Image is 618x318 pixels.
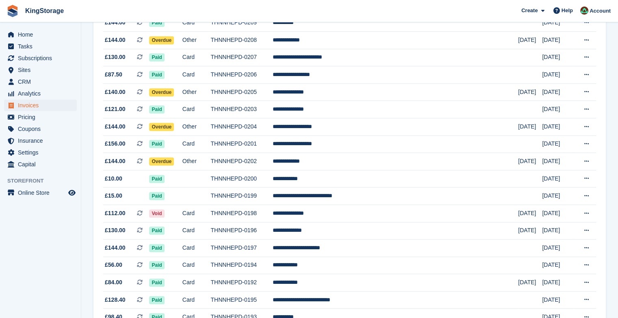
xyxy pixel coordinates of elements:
span: £112.00 [105,209,126,218]
span: Home [18,29,67,40]
span: Paid [149,244,164,252]
a: menu [4,100,77,111]
span: Paid [149,53,164,61]
td: THNNHEPD-0204 [210,118,272,135]
span: £144.00 [105,122,126,131]
span: Paid [149,192,164,200]
span: Storefront [7,177,81,185]
span: £15.00 [105,192,122,200]
span: £144.00 [105,18,126,27]
td: THNNHEPD-0206 [210,66,272,84]
span: Analytics [18,88,67,99]
td: [DATE] [542,83,573,101]
span: £56.00 [105,261,122,269]
td: THNNHEPD-0198 [210,205,272,222]
td: [DATE] [542,205,573,222]
td: [DATE] [518,205,542,222]
span: CRM [18,76,67,87]
span: Overdue [149,123,174,131]
span: £144.00 [105,157,126,166]
span: £156.00 [105,139,126,148]
td: Card [182,101,211,118]
td: Card [182,222,211,240]
td: [DATE] [542,118,573,135]
img: John King [580,7,588,15]
td: THNNHEPD-0203 [210,101,272,118]
span: Overdue [149,36,174,44]
span: Sites [18,64,67,76]
td: [DATE] [542,222,573,240]
td: THNNHEPD-0205 [210,83,272,101]
a: menu [4,88,77,99]
span: Online Store [18,187,67,198]
td: THNNHEPD-0209 [210,14,272,32]
span: Settings [18,147,67,158]
td: [DATE] [542,291,573,309]
a: menu [4,147,77,158]
td: [DATE] [518,274,542,292]
span: Overdue [149,157,174,166]
a: menu [4,41,77,52]
td: THNNHEPD-0195 [210,291,272,309]
td: Card [182,66,211,84]
span: Capital [18,159,67,170]
td: THNNHEPD-0208 [210,31,272,49]
td: [DATE] [542,257,573,274]
span: Paid [149,140,164,148]
a: menu [4,52,77,64]
td: [DATE] [518,222,542,240]
a: menu [4,135,77,146]
span: Paid [149,261,164,269]
span: £130.00 [105,226,126,235]
span: Pricing [18,111,67,123]
img: stora-icon-8386f47178a22dfd0bd8f6a31ec36ba5ce8667c1dd55bd0f319d3a0aa187defe.svg [7,5,19,17]
td: THNNHEPD-0197 [210,240,272,257]
td: Other [182,118,211,135]
td: [DATE] [518,31,542,49]
span: Paid [149,175,164,183]
span: £144.00 [105,36,126,44]
td: [DATE] [518,153,542,170]
a: KingStorage [22,4,67,17]
td: Card [182,274,211,292]
a: menu [4,29,77,40]
span: £10.00 [105,174,122,183]
td: THNNHEPD-0192 [210,274,272,292]
span: £121.00 [105,105,126,113]
span: £144.00 [105,244,126,252]
span: Create [521,7,538,15]
td: Card [182,205,211,222]
span: Paid [149,227,164,235]
td: THNNHEPD-0196 [210,222,272,240]
td: THNNHEPD-0194 [210,257,272,274]
a: menu [4,64,77,76]
td: [DATE] [542,135,573,153]
a: menu [4,111,77,123]
td: Card [182,291,211,309]
td: THNNHEPD-0207 [210,49,272,66]
span: Paid [149,105,164,113]
td: Other [182,83,211,101]
a: menu [4,76,77,87]
span: Tasks [18,41,67,52]
td: [DATE] [542,31,573,49]
td: [DATE] [542,170,573,187]
span: Subscriptions [18,52,67,64]
a: menu [4,123,77,135]
a: menu [4,159,77,170]
td: [DATE] [542,153,573,170]
span: Paid [149,71,164,79]
td: Card [182,49,211,66]
td: Card [182,14,211,32]
td: [DATE] [542,101,573,118]
span: £130.00 [105,53,126,61]
a: menu [4,187,77,198]
span: £128.40 [105,296,126,304]
span: Help [562,7,573,15]
td: Card [182,240,211,257]
span: £84.00 [105,278,122,287]
td: [DATE] [518,83,542,101]
span: Insurance [18,135,67,146]
a: Preview store [67,188,77,198]
td: [DATE] [542,66,573,84]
